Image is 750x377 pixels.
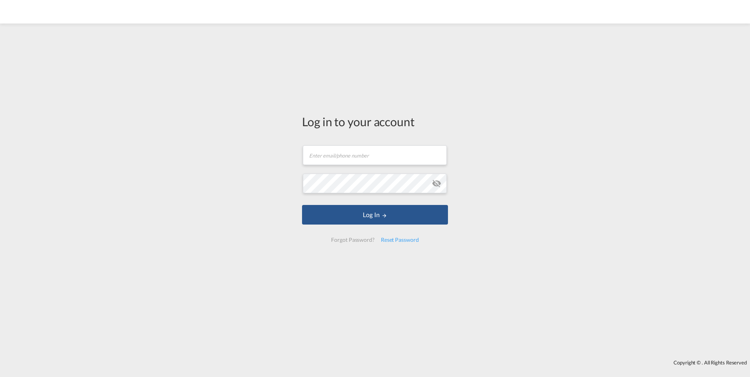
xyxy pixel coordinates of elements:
div: Log in to your account [302,113,448,130]
div: Reset Password [378,233,422,247]
div: Forgot Password? [328,233,377,247]
input: Enter email/phone number [303,145,447,165]
md-icon: icon-eye-off [432,179,441,188]
button: LOGIN [302,205,448,225]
